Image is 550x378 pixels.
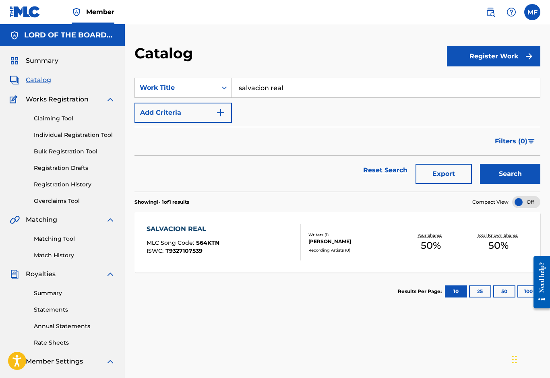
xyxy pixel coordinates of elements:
[517,285,540,297] button: 100
[418,232,444,238] p: Your Shares:
[105,269,115,279] img: expand
[196,239,219,246] span: S64KTN
[486,7,495,17] img: search
[10,56,19,66] img: Summary
[134,44,197,62] h2: Catalog
[86,7,114,17] span: Member
[26,95,89,104] span: Works Registration
[472,198,509,206] span: Compact View
[490,131,540,151] button: Filters (0)
[480,164,540,184] button: Search
[26,357,83,366] span: Member Settings
[469,285,491,297] button: 25
[34,322,115,330] a: Annual Statements
[34,180,115,189] a: Registration History
[134,103,232,123] button: Add Criteria
[10,215,20,225] img: Matching
[34,289,115,297] a: Summary
[34,251,115,260] a: Match History
[26,269,56,279] span: Royalties
[482,4,498,20] a: Public Search
[10,75,19,85] img: Catalog
[10,269,19,279] img: Royalties
[421,238,441,253] span: 50 %
[510,339,550,378] iframe: Chat Widget
[26,56,58,66] span: Summary
[528,139,535,144] img: filter
[147,239,196,246] span: MLC Song Code :
[134,198,189,206] p: Showing 1 - 1 of 1 results
[34,147,115,156] a: Bulk Registration Tool
[477,232,520,238] p: Total Known Shares:
[147,224,219,234] div: SALVACION REAL
[105,357,115,366] img: expand
[10,31,19,40] img: Accounts
[495,136,527,146] span: Filters ( 0 )
[524,4,540,20] div: User Menu
[512,347,517,372] div: Drag
[488,238,509,253] span: 50 %
[524,52,534,61] img: f7272a7cc735f4ea7f67.svg
[24,31,115,40] h5: LORD OF THE BOARDS MUSIC PUBLISHING
[147,247,165,254] span: ISWC :
[26,75,51,85] span: Catalog
[34,235,115,243] a: Matching Tool
[134,212,540,273] a: SALVACION REALMLC Song Code:S64KTNISWC:T9327107539Writers (1)[PERSON_NAME]Recording Artists (0)Yo...
[165,247,203,254] span: T9327107539
[216,108,225,118] img: 9d2ae6d4665cec9f34b9.svg
[503,4,519,20] div: Help
[140,83,212,93] div: Work Title
[34,164,115,172] a: Registration Drafts
[308,232,397,238] div: Writers ( 1 )
[416,164,472,184] button: Export
[34,339,115,347] a: Rate Sheets
[10,95,20,104] img: Works Registration
[445,285,467,297] button: 10
[105,215,115,225] img: expand
[105,95,115,104] img: expand
[493,285,515,297] button: 50
[34,131,115,139] a: Individual Registration Tool
[10,75,51,85] a: CatalogCatalog
[34,114,115,123] a: Claiming Tool
[308,247,397,253] div: Recording Artists ( 0 )
[72,7,81,17] img: Top Rightsholder
[34,197,115,205] a: Overclaims Tool
[527,249,550,316] iframe: Resource Center
[34,306,115,314] a: Statements
[10,6,41,18] img: MLC Logo
[26,215,57,225] span: Matching
[134,78,540,192] form: Search Form
[447,46,540,66] button: Register Work
[359,161,411,179] a: Reset Search
[10,56,58,66] a: SummarySummary
[398,288,444,295] p: Results Per Page:
[308,238,397,245] div: [PERSON_NAME]
[507,7,516,17] img: help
